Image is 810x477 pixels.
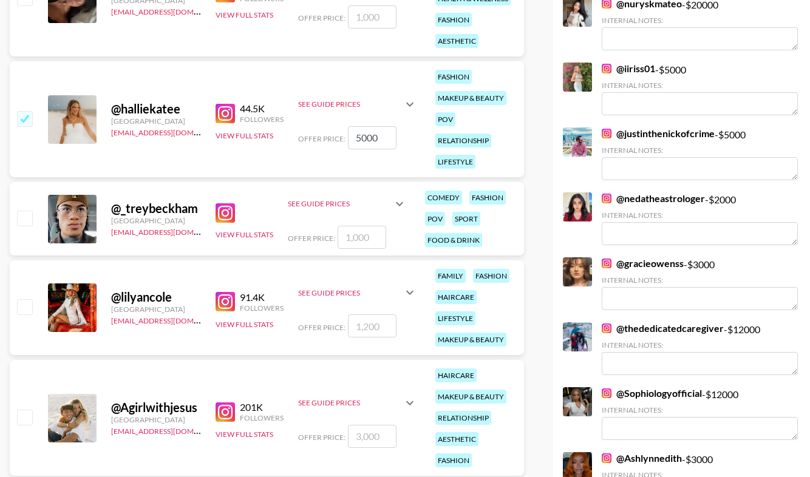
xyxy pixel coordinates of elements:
div: relationship [435,411,491,425]
div: fashion [435,70,472,84]
div: See Guide Prices [298,288,403,297]
div: See Guide Prices [288,199,392,208]
div: See Guide Prices [298,388,417,418]
div: See Guide Prices [288,189,407,218]
button: View Full Stats [216,131,273,140]
input: 5,000 [348,126,396,149]
div: Internal Notes: [602,81,798,90]
div: comedy [425,191,462,205]
img: Instagram [216,203,235,223]
span: Offer Price: [298,433,345,442]
a: @Sophiologyofficial [602,387,702,399]
a: [EMAIL_ADDRESS][DOMAIN_NAME] [111,314,233,325]
div: 201K [240,401,284,413]
div: haircare [435,368,477,382]
div: pov [435,112,455,126]
div: - $ 5000 [602,127,798,180]
div: aesthetic [435,432,478,446]
div: @ lilyancole [111,289,201,305]
img: Instagram [602,194,611,203]
div: Internal Notes: [602,211,798,220]
div: lifestyle [435,311,475,325]
img: Instagram [216,292,235,311]
div: fashion [435,453,472,467]
div: See Guide Prices [298,398,403,407]
div: Internal Notes: [602,16,798,25]
a: @gracieowenss [602,257,684,269]
button: View Full Stats [216,10,273,19]
div: 44.5K [240,103,284,115]
div: lifestyle [435,155,475,169]
div: See Guide Prices [298,100,403,109]
div: haircare [435,290,477,304]
div: - $ 12000 [602,322,798,375]
div: See Guide Prices [298,278,417,307]
a: [EMAIL_ADDRESS][DOMAIN_NAME] [111,126,233,137]
div: See Guide Prices [298,90,417,119]
div: Followers [240,115,284,124]
a: [EMAIL_ADDRESS][DOMAIN_NAME] [111,225,233,237]
img: Instagram [216,402,235,422]
div: @ _treybeckham [111,201,201,216]
div: Internal Notes: [602,340,798,350]
a: @justinthenickofcrime [602,127,715,140]
input: 3,000 [348,425,396,448]
a: @iiriss01 [602,63,655,75]
div: - $ 5000 [602,63,798,115]
div: Followers [240,413,284,422]
input: 1,200 [348,314,396,337]
button: View Full Stats [216,320,273,329]
div: [GEOGRAPHIC_DATA] [111,415,201,424]
div: [GEOGRAPHIC_DATA] [111,117,201,126]
div: [GEOGRAPHIC_DATA] [111,216,201,225]
span: Offer Price: [288,234,335,243]
span: Offer Price: [298,13,345,22]
div: fashion [435,13,472,27]
div: @ halliekatee [111,101,201,117]
img: Instagram [602,64,611,73]
div: family [435,269,466,283]
img: Instagram [602,388,611,398]
div: [GEOGRAPHIC_DATA] [111,305,201,314]
span: Offer Price: [298,134,345,143]
input: 1,000 [338,226,386,249]
input: 1,000 [348,5,396,29]
div: makeup & beauty [435,390,506,404]
div: 91.4K [240,291,284,303]
div: relationship [435,134,491,147]
div: food & drink [425,233,482,247]
div: @ Agirlwithjesus [111,400,201,415]
img: Instagram [602,259,611,268]
span: Offer Price: [298,323,345,332]
button: View Full Stats [216,430,273,439]
img: Instagram [602,129,611,138]
button: View Full Stats [216,230,273,239]
div: - $ 3000 [602,257,798,310]
a: [EMAIL_ADDRESS][DOMAIN_NAME] [111,5,233,16]
a: @nedatheastrologer [602,192,705,205]
a: @thededicatedcaregiver [602,322,724,334]
div: Internal Notes: [602,276,798,285]
div: - $ 12000 [602,387,798,440]
div: Followers [240,303,284,313]
div: fashion [473,269,509,283]
div: sport [452,212,480,226]
div: aesthetic [435,34,478,48]
div: makeup & beauty [435,91,506,105]
a: [EMAIL_ADDRESS][DOMAIN_NAME] [111,424,233,436]
div: makeup & beauty [435,333,506,347]
img: Instagram [602,453,611,463]
div: pov [425,212,445,226]
div: - $ 2000 [602,192,798,245]
img: Instagram [216,104,235,123]
img: Instagram [602,323,611,333]
div: Internal Notes: [602,146,798,155]
div: fashion [469,191,506,205]
a: @Ashlynnedith [602,452,682,464]
div: Internal Notes: [602,405,798,414]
